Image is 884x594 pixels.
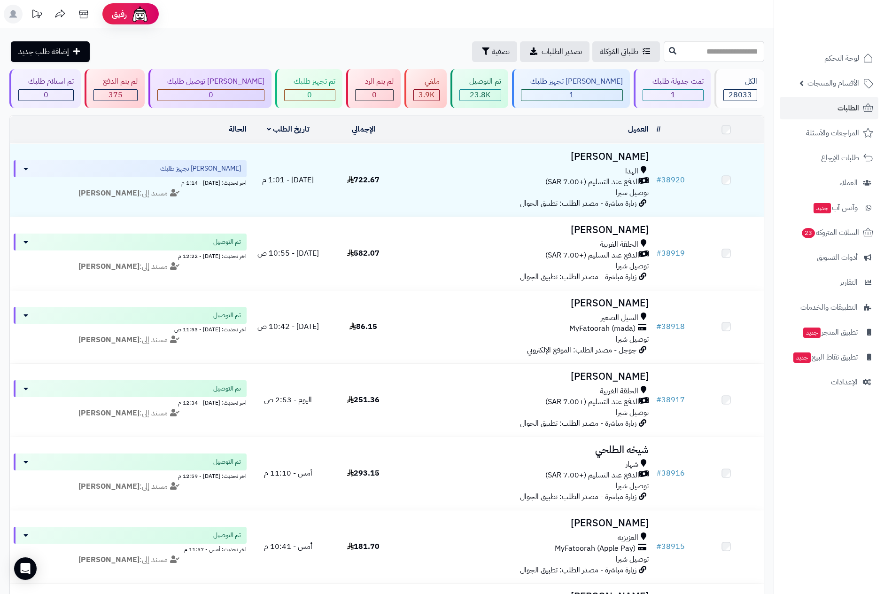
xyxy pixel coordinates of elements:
span: زيارة مباشرة - مصدر الطلب: تطبيق الجوال [520,418,636,429]
span: 582.07 [347,248,380,259]
span: 375 [109,89,123,101]
a: #38915 [656,541,685,552]
a: التطبيقات والخدمات [780,296,878,319]
strong: [PERSON_NAME] [78,334,140,345]
span: 251.36 [347,394,380,406]
span: الهدا [625,166,638,177]
img: ai-face.png [131,5,149,23]
div: مسند إلى: [7,555,254,565]
div: 0 [19,90,73,101]
a: طلباتي المُوكلة [592,41,660,62]
h3: [PERSON_NAME] [405,298,648,309]
span: زيارة مباشرة - مصدر الطلب: تطبيق الجوال [520,198,636,209]
a: إضافة طلب جديد [11,41,90,62]
a: الإجمالي [352,124,375,135]
span: طلبات الإرجاع [821,151,859,164]
div: لم يتم الرد [355,76,394,87]
span: أمس - 11:10 م [264,468,312,479]
span: رفيق [112,8,127,20]
span: المراجعات والأسئلة [806,126,859,140]
h3: [PERSON_NAME] [405,225,648,235]
span: زيارة مباشرة - مصدر الطلب: تطبيق الجوال [520,564,636,576]
div: اخر تحديث: أمس - 11:57 م [14,544,247,554]
span: تم التوصيل [213,311,241,320]
a: ملغي 3.9K [403,69,449,108]
span: الحلقة الغربية [600,386,638,397]
strong: [PERSON_NAME] [78,261,140,272]
span: # [656,541,661,552]
a: # [656,124,661,135]
span: إضافة طلب جديد [18,46,69,57]
a: وآتس آبجديد [780,196,878,219]
span: الدفع عند التسليم (+7.00 SAR) [545,177,639,188]
a: السلات المتروكة23 [780,221,878,244]
span: تم التوصيل [213,531,241,540]
span: الدفع عند التسليم (+7.00 SAR) [545,470,639,481]
a: #38916 [656,468,685,479]
span: 0 [209,89,213,101]
a: المراجعات والأسئلة [780,122,878,144]
span: جديد [814,203,831,213]
span: الأقسام والمنتجات [807,77,859,90]
span: 0 [44,89,48,101]
span: تطبيق المتجر [802,326,858,339]
span: جديد [793,352,811,363]
a: [PERSON_NAME] تجهيز طلبك 1 [510,69,632,108]
span: العملاء [839,176,858,189]
span: تصفية [492,46,510,57]
span: [PERSON_NAME] تجهيز طلبك [160,164,241,173]
span: توصيل شبرا [616,554,649,565]
span: MyFatoorah (Apple Pay) [555,543,636,554]
span: 1 [671,89,675,101]
div: مسند إلى: [7,335,254,345]
div: تم استلام طلبك [18,76,74,87]
a: طلبات الإرجاع [780,147,878,169]
span: الطلبات [837,102,859,115]
a: الطلبات [780,97,878,119]
span: جديد [803,328,821,338]
span: الإعدادات [831,375,858,389]
a: لم يتم الرد 0 [344,69,403,108]
div: اخر تحديث: [DATE] - 12:22 م [14,250,247,260]
a: #38920 [656,174,685,186]
a: العميل [628,124,649,135]
span: تصدير الطلبات [542,46,582,57]
div: ملغي [413,76,440,87]
a: الحالة [229,124,247,135]
h3: [PERSON_NAME] [405,151,648,162]
span: تم التوصيل [213,384,241,393]
span: 722.67 [347,174,380,186]
span: توصيل شبرا [616,407,649,418]
div: اخر تحديث: [DATE] - 12:59 م [14,470,247,480]
span: اليوم - 2:53 ص [264,394,312,406]
span: التطبيقات والخدمات [800,301,858,314]
img: logo-2.png [820,7,875,27]
strong: [PERSON_NAME] [78,407,140,419]
a: لم يتم الدفع 375 [83,69,147,108]
span: [DATE] - 10:42 ص [257,321,319,332]
span: تطبيق نقاط البيع [792,351,858,364]
span: الدفع عند التسليم (+7.00 SAR) [545,397,639,407]
a: تم تجهيز طلبك 0 [273,69,345,108]
span: # [656,394,661,406]
strong: [PERSON_NAME] [78,554,140,565]
h3: شيخه الطلحي [405,445,648,455]
span: 23 [802,228,815,238]
span: جوجل - مصدر الطلب: الموقع الإلكتروني [527,344,636,356]
a: #38919 [656,248,685,259]
span: # [656,174,661,186]
a: العملاء [780,172,878,194]
a: تمت جدولة طلبك 1 [632,69,713,108]
a: التقارير [780,271,878,294]
span: توصيل شبرا [616,260,649,272]
div: اخر تحديث: [DATE] - 1:14 م [14,177,247,187]
span: 0 [307,89,312,101]
div: [PERSON_NAME] توصيل طلبك [157,76,264,87]
span: توصيل شبرا [616,334,649,345]
a: الإعدادات [780,371,878,393]
span: # [656,248,661,259]
div: تم تجهيز طلبك [284,76,336,87]
span: العزيزية [618,532,638,543]
span: توصيل شبرا [616,187,649,198]
span: وآتس آب [813,201,858,214]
